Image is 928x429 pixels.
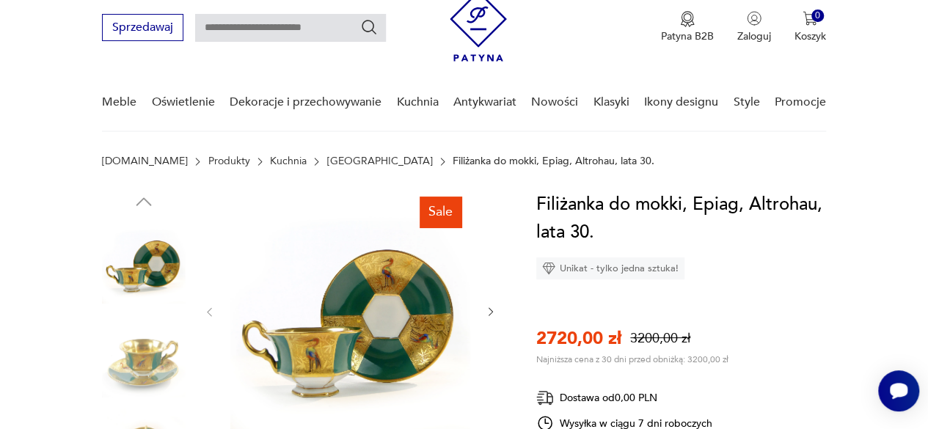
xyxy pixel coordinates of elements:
[536,353,728,365] p: Najniższa cena z 30 dni przed obniżką: 3200,00 zł
[737,11,771,43] button: Zaloguj
[396,74,438,131] a: Kuchnia
[747,11,761,26] img: Ikonka użytkownika
[680,11,695,27] img: Ikona medalu
[102,155,188,167] a: [DOMAIN_NAME]
[794,29,826,43] p: Koszyk
[661,11,714,43] a: Ikona medaluPatyna B2B
[453,155,654,167] p: Filiżanka do mokki, Epiag, Altrohau, lata 30.
[531,74,578,131] a: Nowości
[102,14,183,41] button: Sprzedawaj
[536,257,684,279] div: Unikat - tylko jedna sztuka!
[102,23,183,34] a: Sprzedawaj
[536,389,712,407] div: Dostawa od 0,00 PLN
[327,155,433,167] a: [GEOGRAPHIC_DATA]
[270,155,307,167] a: Kuchnia
[803,11,817,26] img: Ikona koszyka
[102,220,186,304] img: Zdjęcie produktu Filiżanka do mokki, Epiag, Altrohau, lata 30.
[878,370,919,411] iframe: Smartsupp widget button
[420,197,461,227] div: Sale
[644,74,718,131] a: Ikony designu
[794,11,826,43] button: 0Koszyk
[536,326,621,351] p: 2720,00 zł
[733,74,759,131] a: Style
[593,74,629,131] a: Klasyki
[661,11,714,43] button: Patyna B2B
[536,389,554,407] img: Ikona dostawy
[630,329,690,348] p: 3200,00 zł
[102,314,186,397] img: Zdjęcie produktu Filiżanka do mokki, Epiag, Altrohau, lata 30.
[152,74,215,131] a: Oświetlenie
[230,74,381,131] a: Dekoracje i przechowywanie
[536,191,826,246] h1: Filiżanka do mokki, Epiag, Altrohau, lata 30.
[737,29,771,43] p: Zaloguj
[811,10,824,22] div: 0
[661,29,714,43] p: Patyna B2B
[360,18,378,36] button: Szukaj
[453,74,516,131] a: Antykwariat
[775,74,826,131] a: Promocje
[102,74,136,131] a: Meble
[208,155,250,167] a: Produkty
[542,262,555,275] img: Ikona diamentu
